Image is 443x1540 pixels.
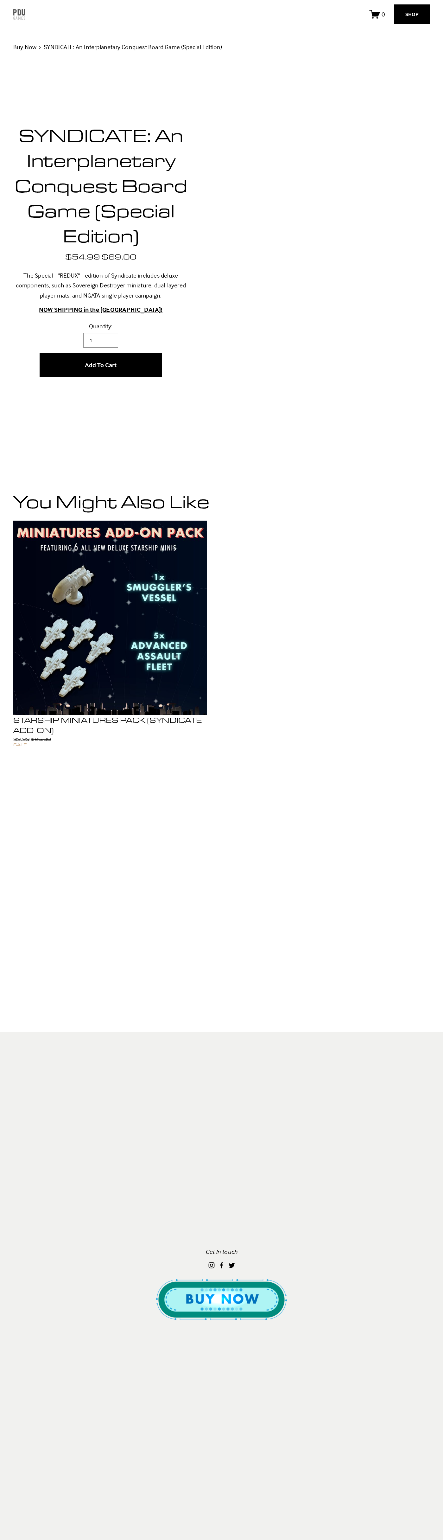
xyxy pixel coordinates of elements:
a: 0 items in cart [369,9,385,20]
span: $54.99 [65,252,100,261]
span: $25.00 [31,737,51,742]
img: The SYNDICATE Shop [13,9,25,20]
h1: SYNDICATE: An Interplanetary Conquest Board Game (Special Edition) [13,122,188,248]
a: Buy Now [13,42,36,52]
button: Add to Cart [40,353,162,377]
a: Twitter [229,1262,235,1268]
a: Facebook [218,1262,225,1268]
a: Buy Now Button-01.png [156,1279,288,1320]
span: $69.00 [102,252,136,261]
input: Quantity [83,333,118,348]
h2: You Might Also Like [13,490,430,512]
label: Quantity: [13,321,188,331]
p: The Special - “REDUX” - edition of Syndicate includes deluxe components, such as Sovereign Destro... [13,270,188,300]
div: Gallery [222,59,430,442]
div: Gallery thumbnails [222,271,430,288]
div: STARSHIP MINIATURES PACK (SYNDICATE ADD-ON) [13,715,207,735]
span: 0 [382,10,385,18]
a: SHOP [394,4,430,24]
em: Get in touch [206,1248,237,1255]
strong: NOW SHIPPING in the [GEOGRAPHIC_DATA]! [39,305,163,313]
span: Add to Cart [85,361,117,369]
a: STARSHIP MINIATURES PACK (SYNDICATE ADD-ON) [13,521,207,747]
span: $9.99 [13,737,30,742]
a: SYNDICATE: An Interplanetary Conquest Board Game (Special Edition) [44,42,222,52]
a: Instagram [208,1262,215,1268]
span: › [39,42,41,52]
span: Sale [13,742,27,747]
